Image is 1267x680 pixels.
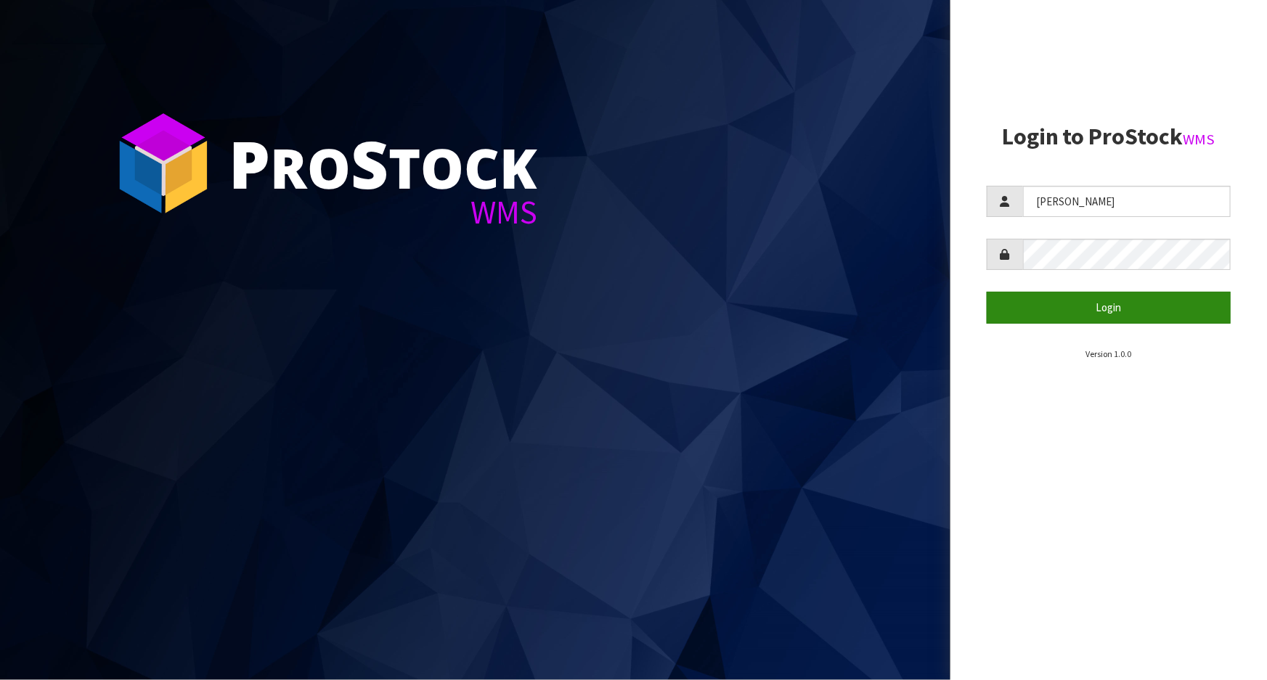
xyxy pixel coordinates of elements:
[351,119,388,208] span: S
[229,119,270,208] span: P
[1085,348,1131,359] small: Version 1.0.0
[987,124,1231,149] h2: Login to ProStock
[987,292,1231,323] button: Login
[1023,186,1231,217] input: Username
[229,131,537,196] div: ro tock
[1184,130,1215,149] small: WMS
[109,109,218,218] img: ProStock Cube
[229,196,537,229] div: WMS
